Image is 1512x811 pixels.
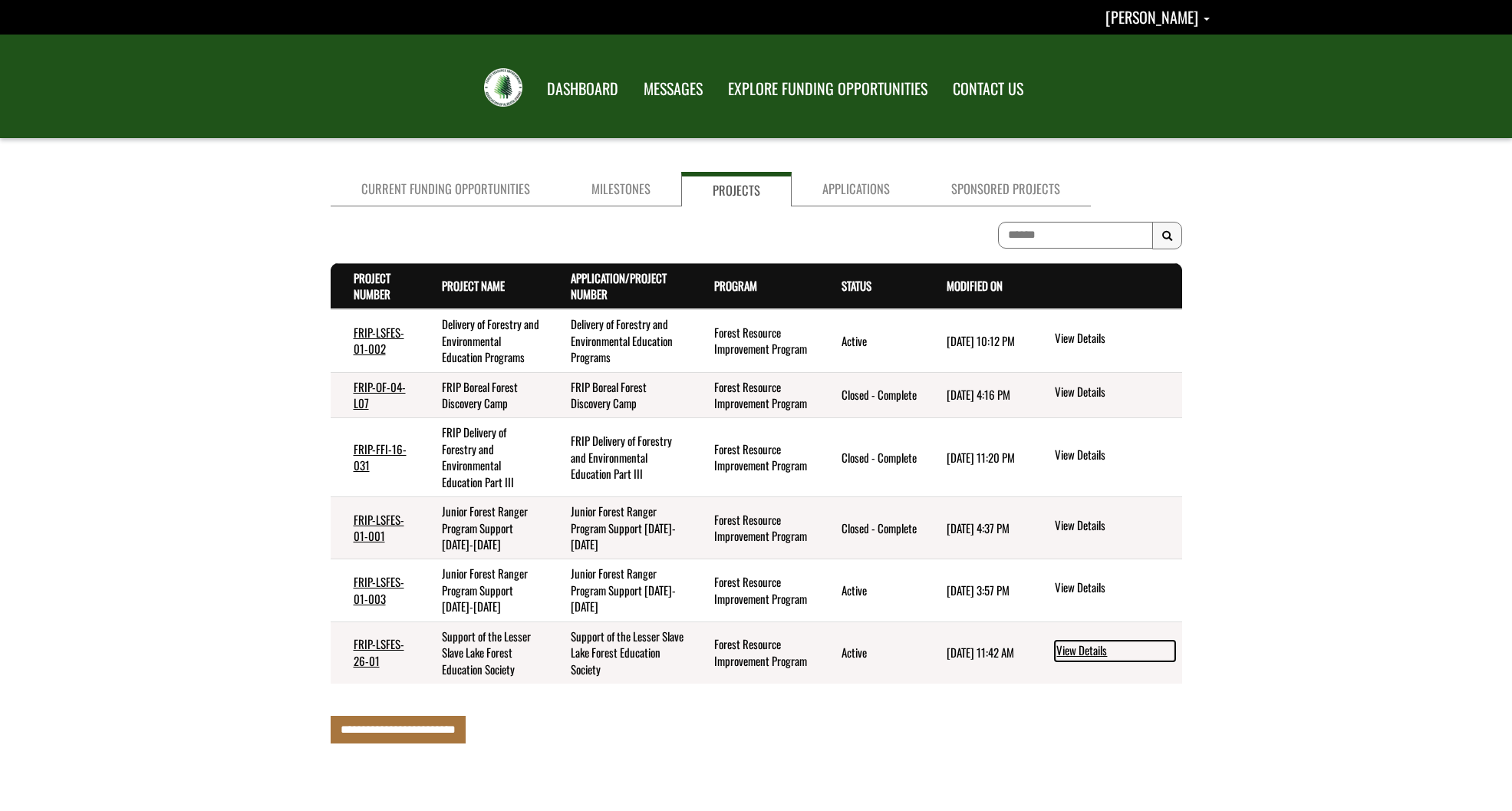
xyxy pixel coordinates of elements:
[1029,372,1181,418] td: action menu
[714,277,757,294] a: Program
[819,497,924,559] td: Closed - Complete
[691,497,819,559] td: Forest Resource Improvement Program
[535,70,630,108] a: DASHBOARD
[947,519,1010,536] time: [DATE] 4:37 PM
[548,309,691,372] td: Delivery of Forestry and Environmental Education Programs
[354,573,404,606] a: FRIP-LSFES-01-003
[1055,384,1175,402] a: View details
[681,172,792,206] a: Projects
[331,309,420,372] td: FRIP-LSFES-01-002
[842,277,871,294] a: Status
[819,559,924,621] td: Active
[691,372,819,418] td: Forest Resource Improvement Program
[354,378,406,411] a: FRIP-OF-04-L07
[998,222,1153,249] input: To search on partial text, use the asterisk (*) wildcard character.
[354,269,390,302] a: Project Number
[716,70,939,108] a: EXPLORE FUNDING OPPORTUNITIES
[792,172,921,206] a: Applications
[419,621,548,684] td: Support of the Lesser Slave Lake Forest Education Society
[484,68,522,107] img: FRIAA Submissions Portal
[691,309,819,372] td: Forest Resource Improvement Program
[331,621,420,684] td: FRIP-LSFES-26-01
[941,70,1035,108] a: CONTACT US
[1055,579,1175,598] a: View details
[331,372,420,418] td: FRIP-OF-04-L07
[548,621,691,684] td: Support of the Lesser Slave Lake Forest Education Society
[548,559,691,621] td: Junior Forest Ranger Program Support 2024-2029
[419,497,548,559] td: Junior Forest Ranger Program Support 2019-2023
[548,497,691,559] td: Junior Forest Ranger Program Support 2019-2023
[924,559,1029,621] td: 9/5/2025 3:57 PM
[331,172,561,206] a: Current Funding Opportunities
[924,497,1029,559] td: 6/6/2025 4:37 PM
[419,559,548,621] td: Junior Forest Ranger Program Support 2024-2029
[1055,641,1175,661] a: View details
[819,309,924,372] td: Active
[331,497,420,559] td: FRIP-LSFES-01-001
[1029,418,1181,497] td: action menu
[921,172,1091,206] a: Sponsored Projects
[533,65,1035,108] nav: Main Navigation
[947,449,1015,466] time: [DATE] 11:20 PM
[1055,447,1175,465] a: View details
[354,324,404,357] a: FRIP-LSFES-01-002
[819,372,924,418] td: Closed - Complete
[354,440,407,473] a: FRIP-FFI-16-031
[819,418,924,497] td: Closed - Complete
[947,644,1014,661] time: [DATE] 11:42 AM
[561,172,681,206] a: Milestones
[548,372,691,418] td: FRIP Boreal Forest Discovery Camp
[947,277,1003,294] a: Modified On
[924,309,1029,372] td: 5/15/2025 10:12 PM
[571,269,667,302] a: Application/Project Number
[691,559,819,621] td: Forest Resource Improvement Program
[1029,621,1181,684] td: action menu
[819,621,924,684] td: Active
[1029,559,1181,621] td: action menu
[419,372,548,418] td: FRIP Boreal Forest Discovery Camp
[1029,497,1181,559] td: action menu
[924,418,1029,497] td: 5/15/2025 11:20 PM
[947,332,1015,349] time: [DATE] 10:12 PM
[947,386,1010,403] time: [DATE] 4:16 PM
[1105,5,1198,28] span: [PERSON_NAME]
[924,372,1029,418] td: 8/16/2023 4:16 PM
[1029,309,1181,372] td: action menu
[419,418,548,497] td: FRIP Delivery of Forestry and Environmental Education Part III
[691,418,819,497] td: Forest Resource Improvement Program
[924,621,1029,684] td: 7/22/2025 11:42 AM
[691,621,819,684] td: Forest Resource Improvement Program
[1029,263,1181,309] th: Actions
[548,418,691,497] td: FRIP Delivery of Forestry and Environmental Education Part III
[442,277,505,294] a: Project Name
[354,635,404,668] a: FRIP-LSFES-26-01
[354,511,404,544] a: FRIP-LSFES-01-001
[1055,330,1175,348] a: View details
[947,582,1010,598] time: [DATE] 3:57 PM
[1055,517,1175,536] a: View details
[1152,222,1182,249] button: Search Results
[331,559,420,621] td: FRIP-LSFES-01-003
[1105,5,1210,28] a: Cori Klassen
[632,70,714,108] a: MESSAGES
[331,418,420,497] td: FRIP-FFI-16-031
[419,309,548,372] td: Delivery of Forestry and Environmental Education Programs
